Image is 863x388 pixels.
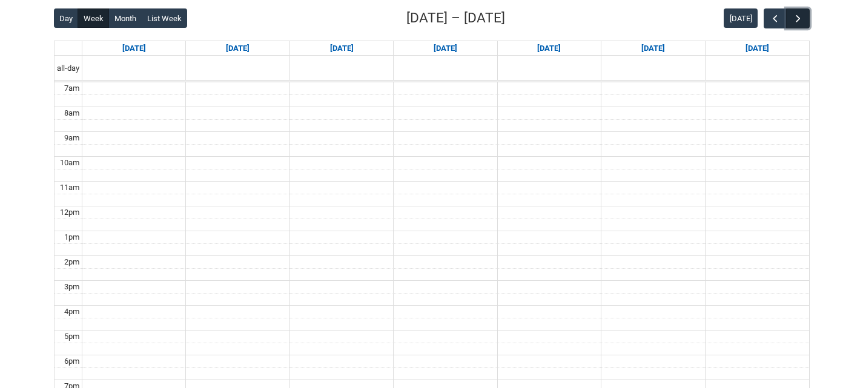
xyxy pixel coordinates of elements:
a: Go to September 10, 2025 [431,41,460,56]
div: 8am [62,107,82,119]
div: 5pm [62,330,82,343]
a: Go to September 9, 2025 [328,41,356,56]
button: Previous Week [764,8,787,28]
span: all-day [55,62,82,74]
button: Next Week [786,8,809,28]
a: Go to September 7, 2025 [120,41,148,56]
div: 2pm [62,256,82,268]
a: Go to September 13, 2025 [743,41,772,56]
button: Week [78,8,109,28]
div: 3pm [62,281,82,293]
div: 6pm [62,355,82,367]
div: 11am [58,182,82,194]
a: Go to September 8, 2025 [223,41,252,56]
a: Go to September 12, 2025 [639,41,667,56]
div: 9am [62,132,82,144]
button: Month [108,8,142,28]
div: 7am [62,82,82,94]
a: Go to September 11, 2025 [535,41,563,56]
div: 12pm [58,206,82,219]
button: Day [54,8,79,28]
div: 10am [58,157,82,169]
button: [DATE] [724,8,758,28]
button: List Week [141,8,187,28]
h2: [DATE] – [DATE] [406,8,505,28]
div: 1pm [62,231,82,243]
div: 4pm [62,306,82,318]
